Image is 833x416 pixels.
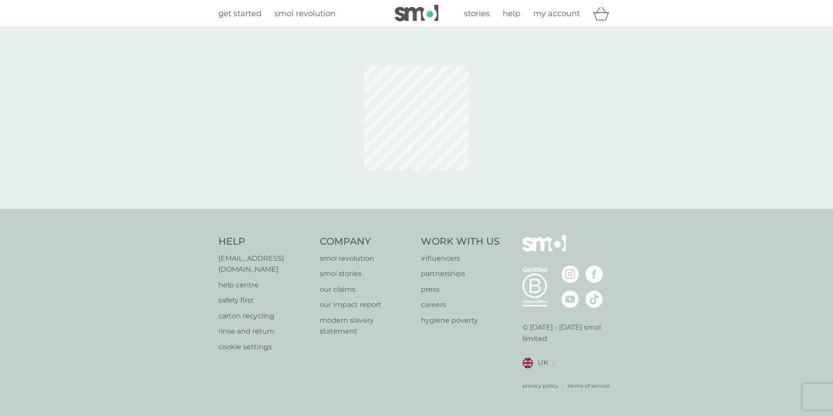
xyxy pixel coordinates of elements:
a: safety first [218,295,311,306]
h4: Help [218,235,311,249]
span: smol revolution [274,9,335,18]
a: careers [421,299,500,310]
img: visit the smol Facebook page [586,266,603,283]
a: modern slavery statement [320,315,413,337]
h4: Work With Us [421,235,500,249]
span: my account [533,9,580,18]
span: help [503,9,520,18]
a: [EMAIL_ADDRESS][DOMAIN_NAME] [218,253,311,275]
img: smol [522,235,566,265]
a: help centre [218,280,311,291]
div: basket [593,5,615,22]
a: privacy policy [522,382,559,390]
img: visit the smol Tiktok page [586,290,603,308]
a: press [421,284,500,295]
a: stories [464,7,490,20]
span: get started [218,9,261,18]
img: select a new location [552,361,555,365]
a: influencers [421,253,500,264]
img: UK flag [522,358,533,368]
span: stories [464,9,490,18]
a: cookie settings [218,341,311,353]
a: get started [218,7,261,20]
a: partnerships [421,268,500,280]
a: rinse and return [218,326,311,337]
span: UK [538,357,548,368]
img: smol [395,5,438,21]
a: hygiene poverty [421,315,500,326]
a: smol revolution [274,7,335,20]
a: my account [533,7,580,20]
p: © [DATE] - [DATE] smol limited [522,322,615,344]
a: carton recycling [218,310,311,322]
a: help [503,7,520,20]
a: our claims [320,284,413,295]
a: smol stories [320,268,413,280]
a: smol revolution [320,253,413,264]
img: visit the smol Youtube page [562,290,579,308]
a: our impact report [320,299,413,310]
a: terms of service [568,382,610,390]
img: visit the smol Instagram page [562,266,579,283]
h4: Company [320,235,413,249]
